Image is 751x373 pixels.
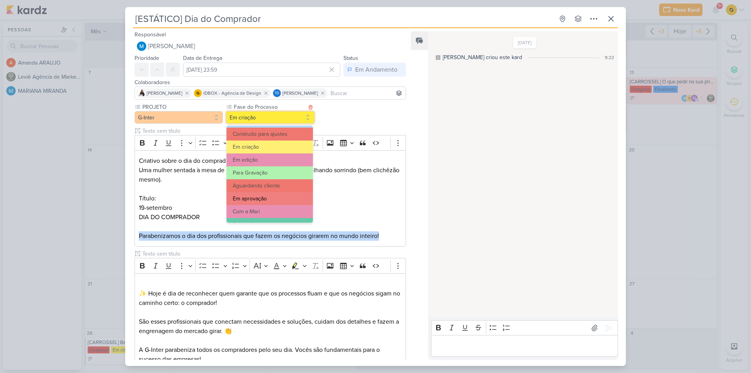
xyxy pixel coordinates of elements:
[203,90,261,97] span: IDBOX - Agência de Design
[139,317,402,336] p: São esses profissionais que conectam necessidades e soluções, cuidam dos detalhes e fazem a engre...
[233,103,306,111] label: Fase do Processo
[137,89,145,97] img: Amannda Primo
[139,166,402,184] p: Uma mulher sentada à mesa de trabalho, computador a frente, olhando sorrindo (bem clichêzão mesmo).
[139,279,402,308] p: ⁠⁠⁠⁠⁠⁠⁠ ✨ Hoje é dia de reconhecer quem garante que os processos fluam e que os negócios sigam no...
[226,166,313,179] button: Para Gravação
[141,250,406,258] input: Texto sem título
[605,54,614,61] div: 9:22
[343,55,358,61] label: Status
[226,179,313,192] button: Aguardando cliente
[135,78,406,86] div: Colaboradores
[147,90,182,97] span: [PERSON_NAME]
[139,156,402,166] p: Criativo sobre o dia do comprador
[282,90,318,97] span: [PERSON_NAME]
[355,65,397,74] div: Em Andamento
[148,41,195,51] span: [PERSON_NAME]
[183,63,340,77] input: Select a date
[135,55,159,61] label: Prioridade
[226,218,313,231] button: Aprovado
[226,128,313,141] button: Contéudo para ajustes
[431,335,618,357] div: Editor editing area: main
[142,103,223,111] label: PROJETO
[226,205,313,218] button: Com a Mari
[226,192,313,205] button: Em aprovação
[137,41,146,51] img: MARIANA MIRANDA
[135,31,166,38] label: Responsável
[226,153,313,166] button: Em edição
[329,88,404,98] input: Buscar
[135,150,406,247] div: Editor editing area: main
[139,345,402,364] p: A G-Inter parabeniza todos os compradores pelo seu dia. Vocês são fundamentais para o sucesso das...
[139,231,402,241] p: Parabenizamos o dia dos profissionais que fazem os negócios girarem no mundo inteiro!
[343,63,406,77] button: Em Andamento
[226,141,313,153] button: Em criação
[443,53,522,61] div: [PERSON_NAME] criou este kard
[275,92,279,96] p: Td
[431,320,618,335] div: Editor toolbar
[139,194,402,203] p: Título:
[141,127,406,135] input: Texto sem título
[226,111,314,124] button: Em criação
[135,258,406,273] div: Editor toolbar
[135,111,223,124] button: G-Inter
[139,203,402,213] p: 19-setembro
[273,89,281,97] div: Thais de carvalho
[135,39,406,53] button: [PERSON_NAME]
[183,55,222,61] label: Data de Entrega
[133,12,554,26] input: Kard Sem Título
[194,89,202,97] img: IDBOX - Agência de Design
[135,135,406,150] div: Editor toolbar
[139,213,402,222] p: DIA DO COMPRADOR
